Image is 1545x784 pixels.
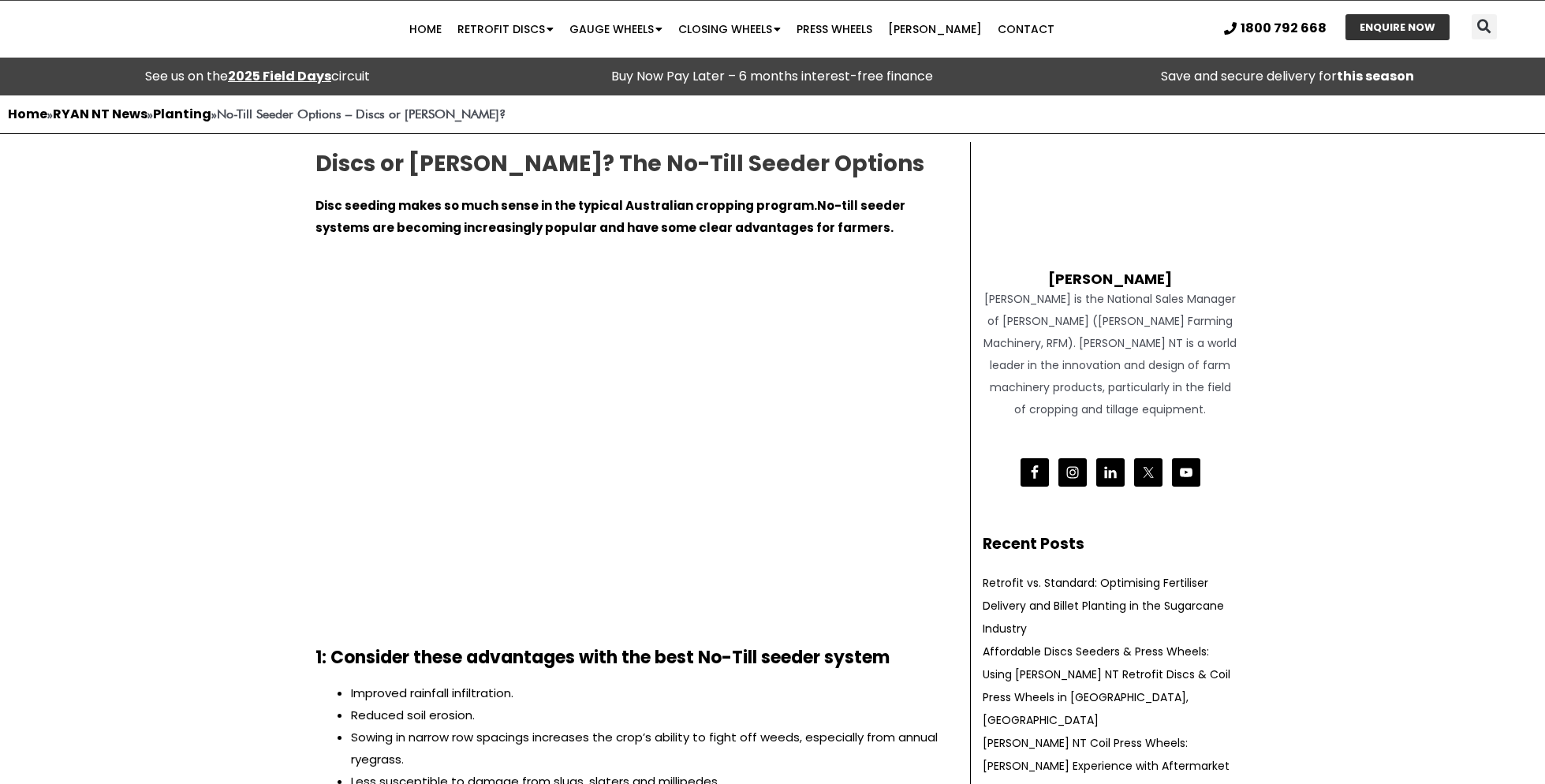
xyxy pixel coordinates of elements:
[1224,22,1327,35] a: 1800 792 668
[1038,65,1537,88] p: Save and secure delivery for
[217,106,506,121] strong: No-Till Seeder Options – Discs or [PERSON_NAME]?
[1360,22,1435,32] span: ENQUIRE NOW
[8,106,506,121] span: » » »
[1241,22,1327,35] span: 1800 792 668
[1472,14,1497,39] div: Search
[983,255,1238,288] h4: [PERSON_NAME]
[983,533,1238,556] h2: Recent Posts
[401,13,450,45] a: Home
[53,105,147,123] a: RYAN NT News
[1345,14,1450,40] a: ENQUIRE NOW
[315,255,946,610] img: RYAN NT Discs or tynes banner - No-Till Seeder
[983,288,1238,420] div: [PERSON_NAME] is the National Sales Manager of [PERSON_NAME] ([PERSON_NAME] Farming Machinery, RF...
[983,644,1230,728] a: Affordable Discs Seeders & Press Wheels: Using [PERSON_NAME] NT Retrofit Discs & Coil Press Wheel...
[8,105,47,123] a: Home
[351,704,946,726] li: Reduced soil erosion.
[315,197,905,236] strong: No-till seeder systems are becoming increasingly popular and have some clear advantages for farmers.
[300,13,1165,45] nav: Menu
[228,67,331,85] a: 2025 Field Days
[789,13,880,45] a: Press Wheels
[670,13,789,45] a: Closing Wheels
[983,575,1224,637] a: Retrofit vs. Standard: Optimising Fertiliser Delivery and Billet Planting in the Sugarcane Industry
[562,13,670,45] a: Gauge Wheels
[880,13,990,45] a: [PERSON_NAME]
[351,682,946,704] li: Improved rainfall infiltration.
[8,65,507,88] div: See us on the circuit
[450,13,562,45] a: Retrofit Discs
[351,726,946,771] li: Sowing in narrow row spacings increases the crop’s ability to fight off weeds, especially from an...
[990,13,1062,45] a: Contact
[47,5,205,54] img: Ryan NT logo
[153,105,211,123] a: Planting
[1337,67,1414,85] strong: this season
[315,150,946,178] h2: Discs or [PERSON_NAME]? The No-Till Seeder Options
[315,649,946,666] h2: 1: Consider these advantages with the best No-Till seeder system
[523,65,1022,88] p: Buy Now Pay Later – 6 months interest-free finance
[315,197,817,214] strong: Disc seeding makes so much sense in the typical Australian cropping program.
